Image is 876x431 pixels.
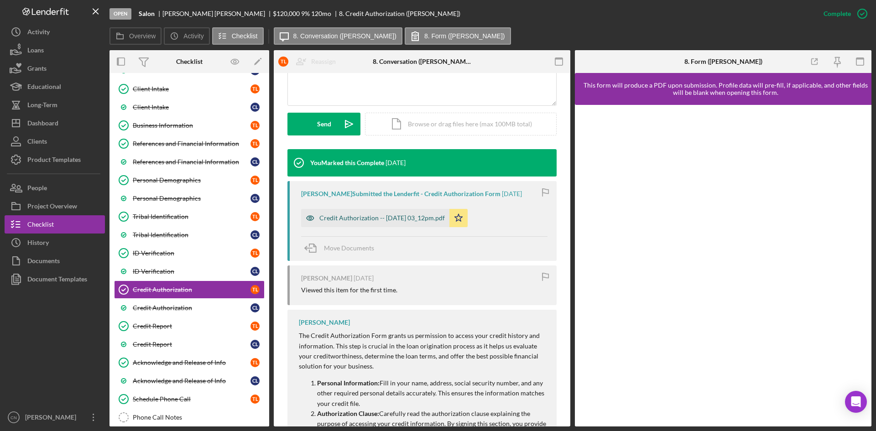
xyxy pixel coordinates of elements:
[250,84,260,93] div: T L
[287,113,360,135] button: Send
[250,194,260,203] div: C L
[176,58,203,65] div: Checklist
[250,285,260,294] div: T L
[114,299,265,317] a: Credit AuthorizationCL
[114,80,265,98] a: Client IntakeTL
[133,249,250,257] div: ID Verification
[114,98,265,116] a: Client IntakeCL
[133,286,250,293] div: Credit Authorization
[310,159,384,166] div: You Marked this Complete
[301,190,501,197] div: [PERSON_NAME] Submitted the Lenderfit - Credit Authorization Form
[133,158,250,166] div: References and Financial Information
[23,408,82,429] div: [PERSON_NAME]
[324,244,374,252] span: Move Documents
[299,331,547,372] p: The Credit Authorization Form grants us permission to access your credit history and information....
[319,214,445,222] div: Credit Authorization -- [DATE] 03_12pm.pdf
[133,85,250,93] div: Client Intake
[424,32,505,40] label: 8. Form ([PERSON_NAME])
[114,226,265,244] a: Tribal IdentificationCL
[373,58,472,65] div: 8. Conversation ([PERSON_NAME])
[133,414,264,421] div: Phone Call Notes
[814,5,871,23] button: Complete
[133,359,250,366] div: Acknowledge and Release of Info
[579,82,871,96] div: This form will produce a PDF upon submission. Profile data will pre-fill, if applicable, and othe...
[301,10,310,17] div: 9 %
[250,358,260,367] div: T L
[301,275,352,282] div: [PERSON_NAME]
[301,209,468,227] button: Credit Authorization -- [DATE] 03_12pm.pdf
[114,335,265,353] a: Credit ReportCL
[162,10,273,17] div: [PERSON_NAME] [PERSON_NAME]
[293,32,396,40] label: 8. Conversation ([PERSON_NAME])
[5,408,105,426] button: CN[PERSON_NAME]
[250,139,260,148] div: T L
[274,27,402,45] button: 8. Conversation ([PERSON_NAME])
[250,322,260,331] div: T L
[114,262,265,280] a: ID VerificationCL
[114,208,265,226] a: Tribal IdentificationTL
[232,32,258,40] label: Checklist
[584,114,863,417] iframe: Lenderfit form
[250,303,260,312] div: C L
[114,244,265,262] a: ID VerificationTL
[311,10,331,17] div: 120 mo
[339,10,460,17] div: 8. Credit Authorization ([PERSON_NAME])
[133,177,250,184] div: Personal Demographics
[133,341,250,348] div: Credit Report
[114,135,265,153] a: References and Financial InformationTL
[114,153,265,171] a: References and Financial InformationCL
[133,377,250,384] div: Acknowledge and Release of Info
[250,376,260,385] div: C L
[502,190,522,197] time: 2025-08-04 19:12
[301,286,397,294] div: Viewed this item for the first time.
[250,121,260,130] div: T L
[250,230,260,239] div: C L
[133,304,250,312] div: Credit Authorization
[114,116,265,135] a: Business InformationTL
[114,353,265,372] a: Acknowledge and Release of InfoTL
[684,58,762,65] div: 8. Form ([PERSON_NAME])
[845,391,867,413] div: Open Intercom Messenger
[354,275,374,282] time: 2025-08-04 19:11
[273,10,300,17] span: $120,000
[133,122,250,129] div: Business Information
[114,189,265,208] a: Personal DemographicsCL
[114,171,265,189] a: Personal DemographicsTL
[299,319,350,326] div: [PERSON_NAME]
[278,57,288,67] div: T L
[114,317,265,335] a: Credit ReportTL
[114,280,265,299] a: Credit AuthorizationTL
[114,390,265,408] a: Schedule Phone CallTL
[114,408,265,426] a: Phone Call Notes
[109,27,162,45] button: Overview
[109,8,131,20] div: Open
[139,10,155,17] b: Salon
[317,410,379,417] strong: Authorization Clause:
